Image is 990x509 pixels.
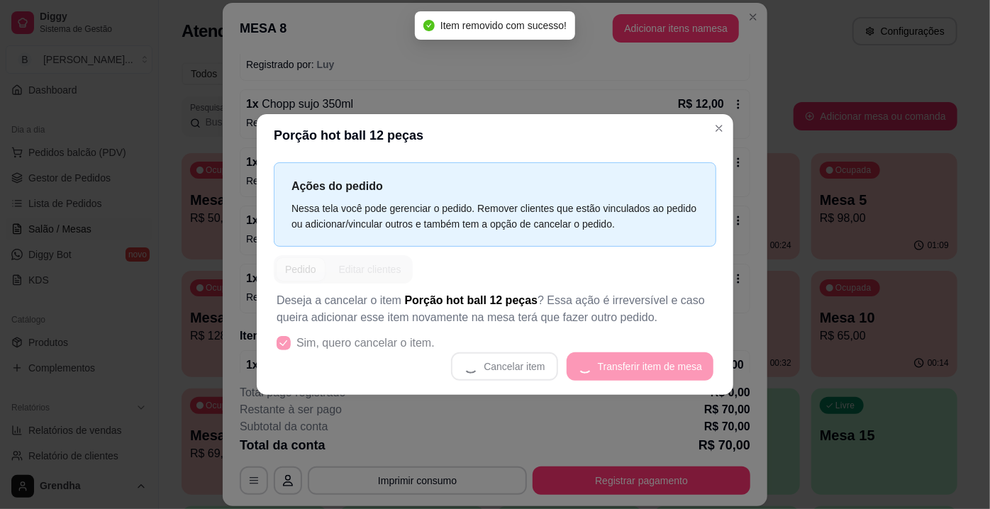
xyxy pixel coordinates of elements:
header: Porção hot ball 12 peças [257,114,733,157]
span: check-circle [423,20,435,31]
p: Ações do pedido [291,177,699,195]
p: Deseja a cancelar o item ? Essa ação é irreversível e caso queira adicionar esse item novamente n... [277,292,713,326]
div: Nessa tela você pode gerenciar o pedido. Remover clientes que estão vinculados ao pedido ou adici... [291,201,699,232]
button: Close [708,117,730,140]
span: Porção hot ball 12 peças [405,294,538,306]
span: Item removido com sucesso! [440,20,567,31]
